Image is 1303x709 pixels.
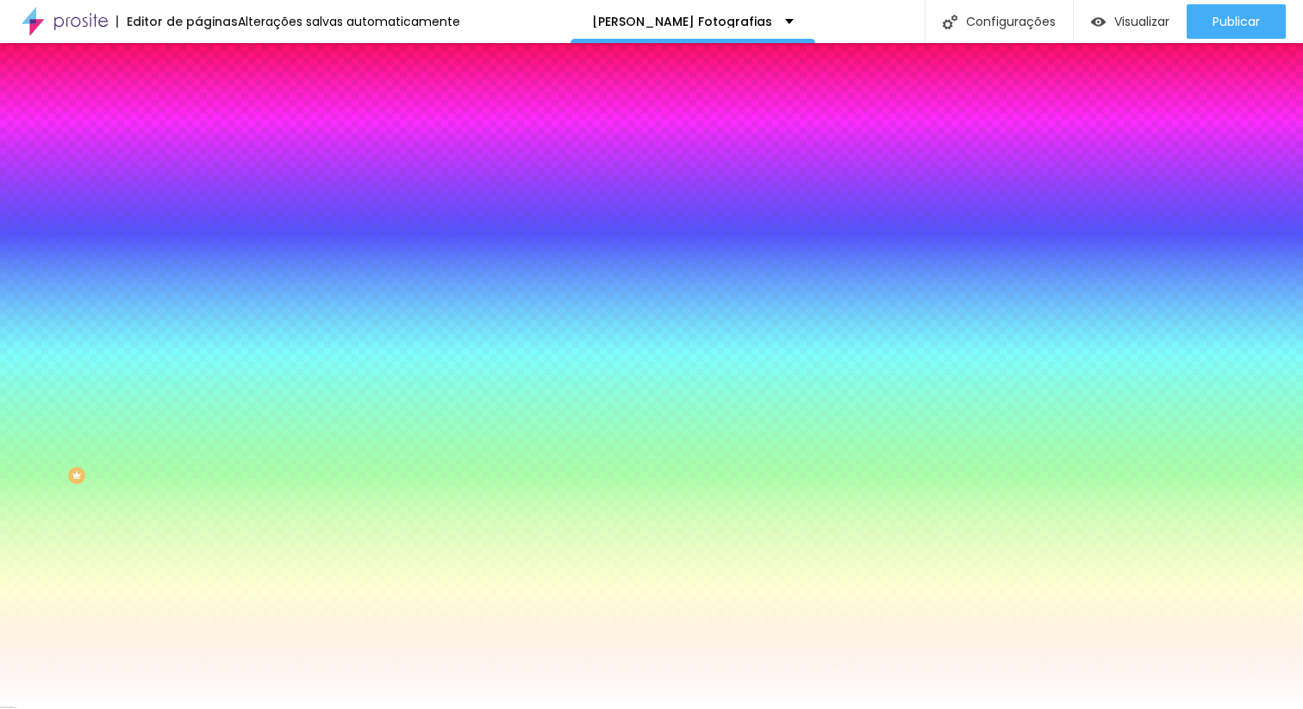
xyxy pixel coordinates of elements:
[1091,15,1106,29] img: view-1.svg
[127,13,238,30] font: Editor de páginas
[1114,13,1169,30] font: Visualizar
[943,15,957,29] img: Ícone
[592,13,772,30] font: [PERSON_NAME] Fotografias
[1187,4,1286,39] button: Publicar
[238,13,460,30] font: Alterações salvas automaticamente
[966,13,1056,30] font: Configurações
[1074,4,1187,39] button: Visualizar
[1213,13,1260,30] font: Publicar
